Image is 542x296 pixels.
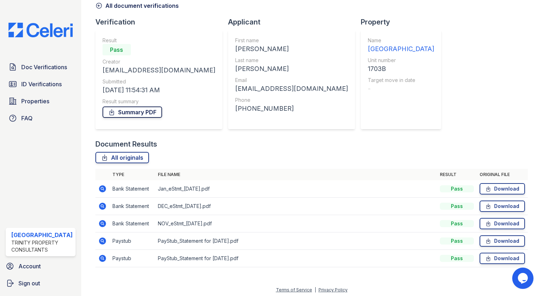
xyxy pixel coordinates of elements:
a: FAQ [6,111,76,125]
div: - [368,84,434,94]
div: Phone [235,97,348,104]
a: Sign out [3,276,78,290]
div: [PERSON_NAME] [235,64,348,74]
th: File name [155,169,437,180]
td: Jan_eStmt_[DATE].pdf [155,180,437,198]
a: ID Verifications [6,77,76,91]
span: Properties [21,97,49,105]
div: [DATE] 11:54:31 AM [103,85,215,95]
div: [PHONE_NUMBER] [235,104,348,114]
a: All originals [95,152,149,163]
div: Pass [440,237,474,245]
div: Document Results [95,139,157,149]
div: Trinity Property Consultants [11,239,73,253]
div: [EMAIL_ADDRESS][DOMAIN_NAME] [103,65,215,75]
iframe: chat widget [512,268,535,289]
div: | [315,287,316,292]
a: Summary PDF [103,106,162,118]
div: Name [368,37,434,44]
div: [PERSON_NAME] [235,44,348,54]
a: Download [480,183,525,194]
div: Result summary [103,98,215,105]
td: Paystub [110,232,155,250]
div: Last name [235,57,348,64]
div: [GEOGRAPHIC_DATA] [368,44,434,54]
td: PayStub_Statement for [DATE].pdf [155,232,437,250]
div: [GEOGRAPHIC_DATA] [11,231,73,239]
a: Properties [6,94,76,108]
th: Type [110,169,155,180]
span: Account [18,262,41,270]
a: Download [480,201,525,212]
span: FAQ [21,114,33,122]
img: CE_Logo_Blue-a8612792a0a2168367f1c8372b55b34899dd931a85d93a1a3d3e32e68fde9ad4.png [3,23,78,37]
td: Bank Statement [110,215,155,232]
a: Name [GEOGRAPHIC_DATA] [368,37,434,54]
td: Paystub [110,250,155,267]
div: Pass [440,203,474,210]
a: Download [480,253,525,264]
td: Bank Statement [110,198,155,215]
div: Pass [103,44,131,55]
a: Download [480,218,525,229]
a: Doc Verifications [6,60,76,74]
div: Target move in date [368,77,434,84]
span: ID Verifications [21,80,62,88]
td: NOV_eStmt_[DATE].pdf [155,215,437,232]
td: PayStub_Statement for [DATE].pdf [155,250,437,267]
div: Pass [440,255,474,262]
div: Creator [103,58,215,65]
a: Account [3,259,78,273]
th: Original file [477,169,528,180]
span: Doc Verifications [21,63,67,71]
div: Unit number [368,57,434,64]
td: Bank Statement [110,180,155,198]
div: [EMAIL_ADDRESS][DOMAIN_NAME] [235,84,348,94]
div: Result [103,37,215,44]
div: Submitted [103,78,215,85]
div: First name [235,37,348,44]
th: Result [437,169,477,180]
a: All document verifications [95,1,179,10]
div: Email [235,77,348,84]
div: Property [361,17,447,27]
div: Pass [440,220,474,227]
div: Pass [440,185,474,192]
a: Terms of Service [276,287,312,292]
td: DEC_eStmt_[DATE].pdf [155,198,437,215]
div: Verification [95,17,228,27]
a: Download [480,235,525,247]
span: Sign out [18,279,40,287]
a: Privacy Policy [319,287,348,292]
div: Applicant [228,17,361,27]
div: 1703B [368,64,434,74]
